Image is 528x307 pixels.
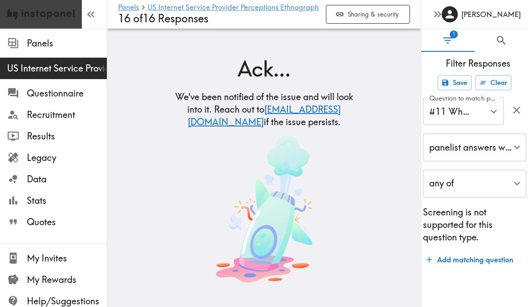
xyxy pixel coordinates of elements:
h6: [PERSON_NAME] [461,9,521,19]
span: Quotes [27,216,107,228]
div: any of [423,170,526,198]
button: Filter Responses [421,29,475,52]
h5: We've been notified of the issue and will look into it. Reach out to if the issue persists. [174,91,354,128]
a: Panels [118,4,139,12]
a: US Internet Service Provider Perceptions Ethnography [148,4,322,12]
span: Legacy [27,151,107,164]
span: Search [495,34,507,46]
span: 16 Responses [143,12,208,25]
span: My Invites [27,252,107,265]
button: Add matching question [423,251,517,269]
h2: Ack... [174,54,354,84]
button: Save filters [438,75,472,90]
span: Recruitment [27,109,107,121]
img: Something went wrong. A playful image of a rocket ship crash. [216,135,313,283]
span: US Internet Service Provider Perceptions Ethnography [7,62,107,75]
span: Panels [27,37,107,50]
span: Filter Responses [428,57,528,70]
span: My Rewards [27,273,107,286]
span: Data [27,173,107,185]
span: Results [27,130,107,143]
button: Clear all filters [475,75,511,90]
div: panelist answers with [423,134,526,161]
span: 1 [450,30,458,38]
span: Stats [27,194,107,207]
button: Open [487,105,501,118]
a: [EMAIL_ADDRESS][DOMAIN_NAME] [188,104,341,127]
button: Sharing & security [326,5,410,24]
span: Questionnaire [27,87,107,100]
label: Question to match panelists on [429,93,499,103]
div: Screening is not supported for this question type. [423,134,526,244]
span: 16 of [118,12,143,25]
